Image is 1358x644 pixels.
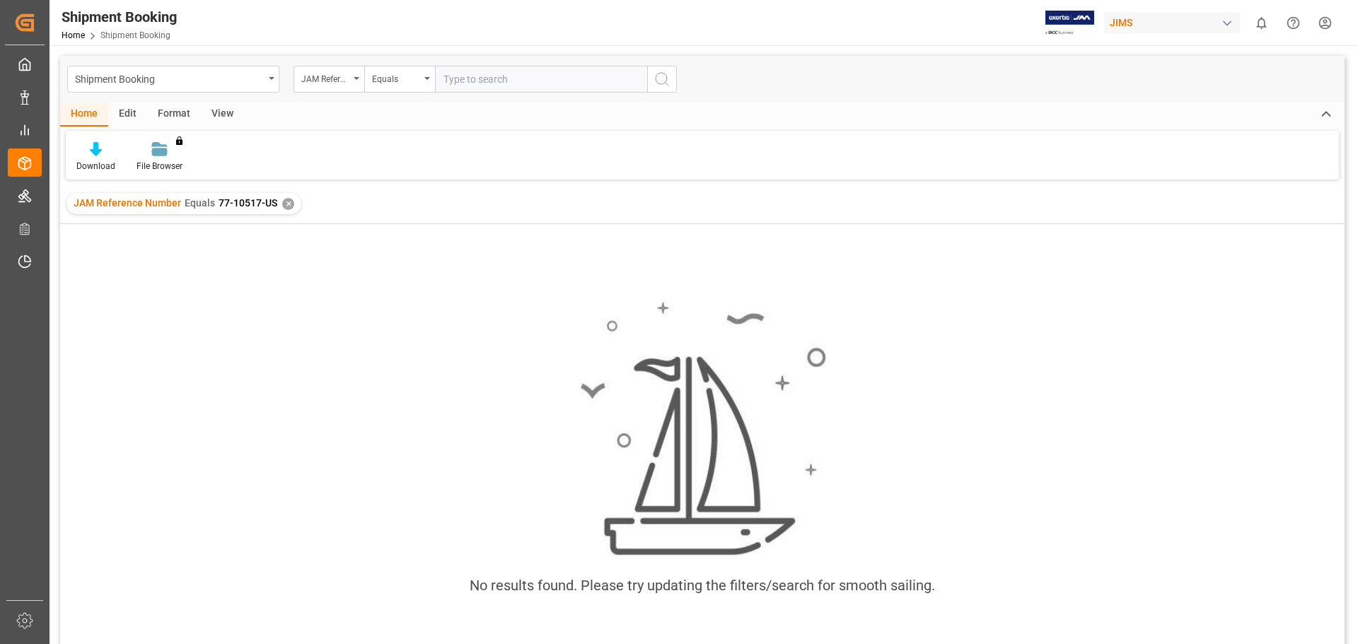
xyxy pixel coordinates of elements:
[1246,7,1277,39] button: show 0 new notifications
[579,300,826,557] img: smooth_sailing.jpeg
[1104,9,1246,36] button: JIMS
[1277,7,1309,39] button: Help Center
[62,30,85,40] a: Home
[364,66,435,93] button: open menu
[76,160,115,172] div: Download
[372,69,420,86] div: Equals
[294,66,364,93] button: open menu
[60,103,108,127] div: Home
[185,197,215,209] span: Equals
[647,66,677,93] button: search button
[219,197,277,209] span: 77-10517-US
[108,103,147,127] div: Edit
[74,197,181,209] span: JAM Reference Number
[62,6,177,28] div: Shipment Booking
[1104,13,1240,33] div: JIMS
[75,69,264,87] div: Shipment Booking
[67,66,279,93] button: open menu
[435,66,647,93] input: Type to search
[201,103,244,127] div: View
[147,103,201,127] div: Format
[282,198,294,210] div: ✕
[470,575,935,596] div: No results found. Please try updating the filters/search for smooth sailing.
[1045,11,1094,35] img: Exertis%20JAM%20-%20Email%20Logo.jpg_1722504956.jpg
[301,69,349,86] div: JAM Reference Number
